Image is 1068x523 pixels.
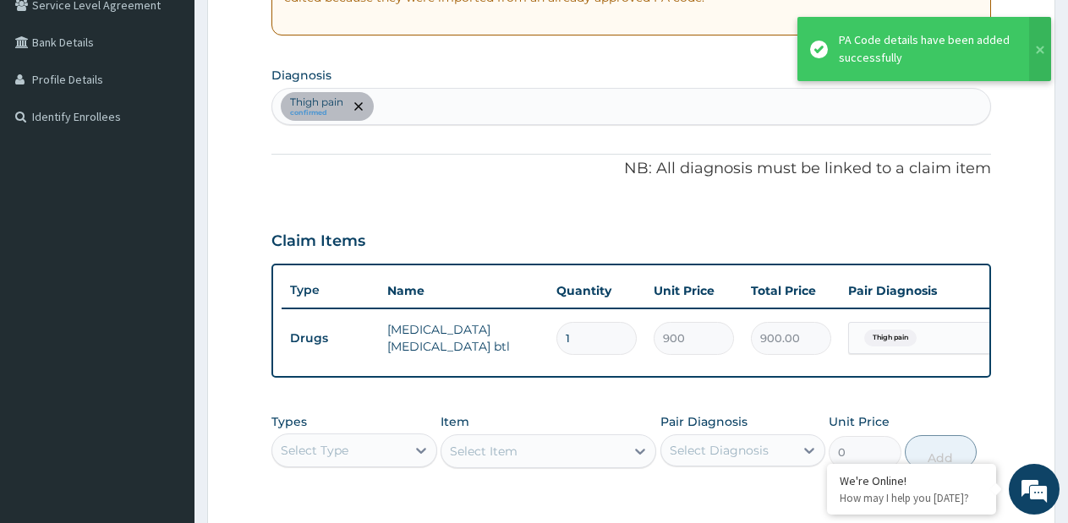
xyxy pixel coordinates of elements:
label: Diagnosis [271,67,331,84]
td: [MEDICAL_DATA] [MEDICAL_DATA] btl [379,313,548,363]
div: Minimize live chat window [277,8,318,49]
p: How may I help you today? [840,491,983,505]
p: Thigh pain [290,95,343,109]
textarea: Type your message and hit 'Enter' [8,346,322,405]
th: Unit Price [645,274,742,308]
th: Quantity [548,274,645,308]
span: Thigh pain [864,330,917,346]
td: Drugs [282,323,379,354]
th: Type [282,275,379,306]
div: We're Online! [840,473,983,488]
label: Unit Price [829,413,890,430]
th: Total Price [742,274,840,308]
div: Chat with us now [88,95,284,117]
button: Add [905,435,977,469]
label: Item [441,413,469,430]
img: d_794563401_company_1708531726252_794563401 [31,84,68,127]
p: NB: All diagnosis must be linked to a claim item [271,158,991,180]
th: Name [379,274,548,308]
th: Pair Diagnosis [840,274,1026,308]
div: PA Code details have been added successfully [839,31,1013,67]
span: remove selection option [351,99,366,114]
label: Types [271,415,307,429]
label: Pair Diagnosis [660,413,748,430]
span: We're online! [98,155,233,325]
div: Select Type [281,442,348,459]
small: confirmed [290,109,343,117]
div: Select Diagnosis [670,442,769,459]
h3: Claim Items [271,232,365,251]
